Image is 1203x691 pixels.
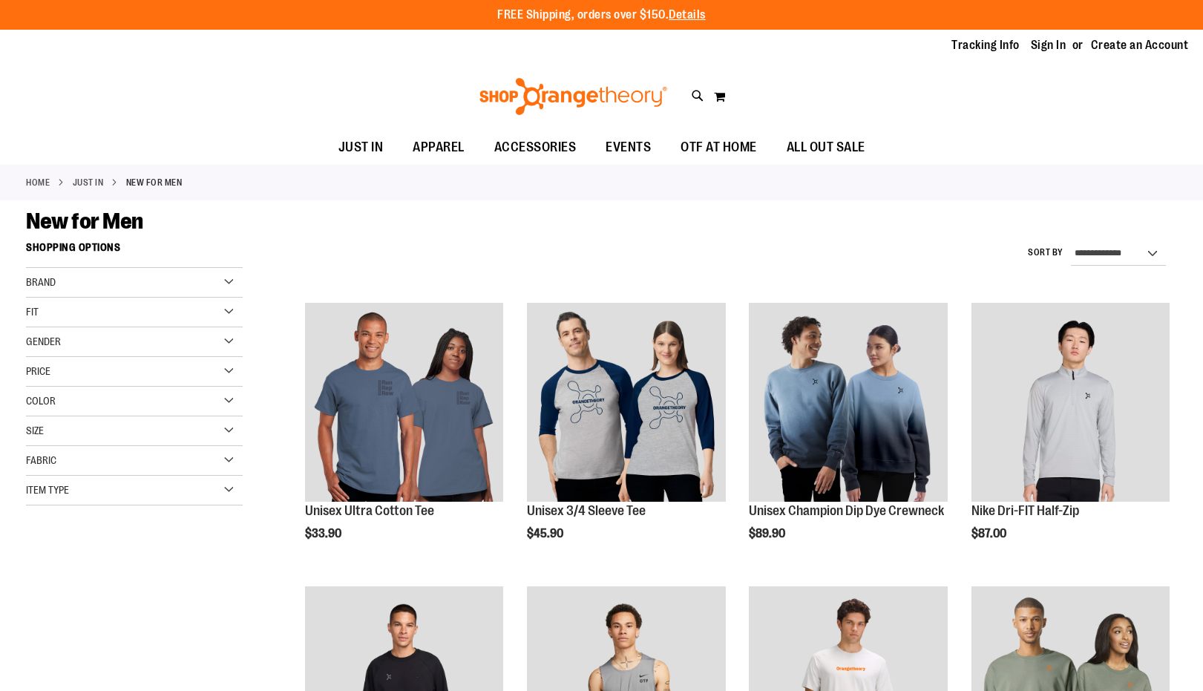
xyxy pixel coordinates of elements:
[26,335,61,347] span: Gender
[971,303,1170,503] a: Nike Dri-FIT Half-Zip
[741,295,954,578] div: product
[494,131,577,164] span: ACCESSORIES
[497,7,706,24] p: FREE Shipping, orders over $150.
[951,37,1020,53] a: Tracking Info
[681,131,757,164] span: OTF AT HOME
[26,306,39,318] span: Fit
[26,425,44,436] span: Size
[338,131,384,164] span: JUST IN
[527,527,566,540] span: $45.90
[305,503,434,518] a: Unisex Ultra Cotton Tee
[749,303,947,501] img: Unisex Champion Dip Dye Crewneck
[26,235,243,268] strong: Shopping Options
[1028,246,1063,259] label: Sort By
[26,454,56,466] span: Fabric
[787,131,865,164] span: ALL OUT SALE
[305,527,344,540] span: $33.90
[749,303,947,503] a: Unisex Champion Dip Dye Crewneck
[26,365,50,377] span: Price
[749,527,787,540] span: $89.90
[749,503,944,518] a: Unisex Champion Dip Dye Crewneck
[26,395,56,407] span: Color
[669,8,706,22] a: Details
[519,295,732,578] div: product
[298,295,511,578] div: product
[971,527,1009,540] span: $87.00
[73,176,104,189] a: JUST IN
[477,78,669,115] img: Shop Orangetheory
[964,295,1177,578] div: product
[1031,37,1066,53] a: Sign In
[413,131,465,164] span: APPAREL
[26,176,50,189] a: Home
[26,209,143,234] span: New for Men
[971,503,1079,518] a: Nike Dri-FIT Half-Zip
[26,484,69,496] span: Item Type
[606,131,651,164] span: EVENTS
[1091,37,1189,53] a: Create an Account
[527,503,646,518] a: Unisex 3/4 Sleeve Tee
[305,303,503,501] img: Unisex Ultra Cotton Tee
[26,276,56,288] span: Brand
[527,303,725,501] img: Unisex 3/4 Sleeve Tee
[305,303,503,503] a: Unisex Ultra Cotton Tee
[527,303,725,503] a: Unisex 3/4 Sleeve Tee
[126,176,183,189] strong: New for Men
[971,303,1170,501] img: Nike Dri-FIT Half-Zip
